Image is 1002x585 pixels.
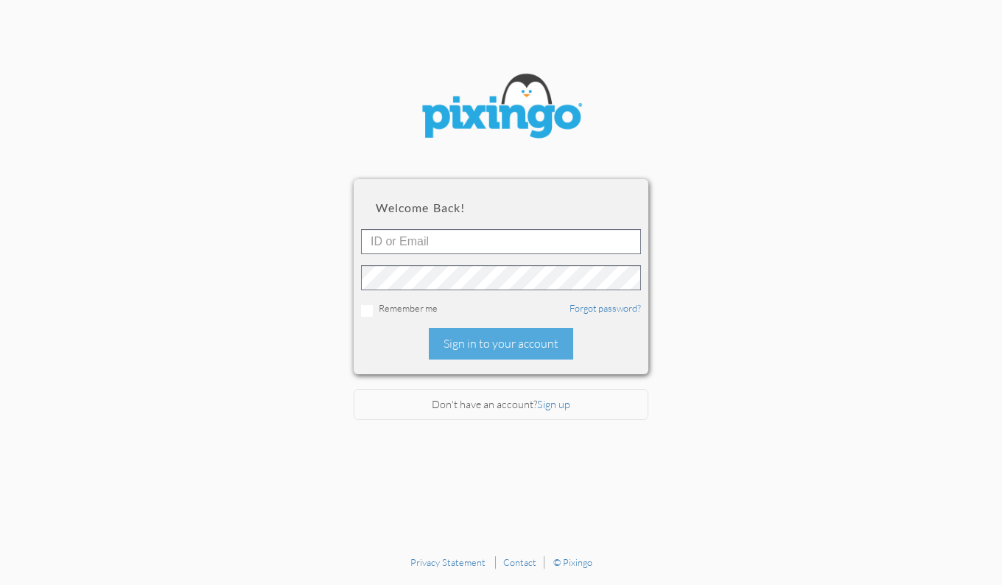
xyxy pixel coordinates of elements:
[361,301,641,317] div: Remember me
[354,389,648,421] div: Don't have an account?
[361,229,641,254] input: ID or Email
[503,556,536,568] a: Contact
[570,302,641,314] a: Forgot password?
[429,328,573,360] div: Sign in to your account
[537,398,570,410] a: Sign up
[413,66,589,150] img: pixingo logo
[410,556,486,568] a: Privacy Statement
[376,201,626,214] h2: Welcome back!
[553,556,592,568] a: © Pixingo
